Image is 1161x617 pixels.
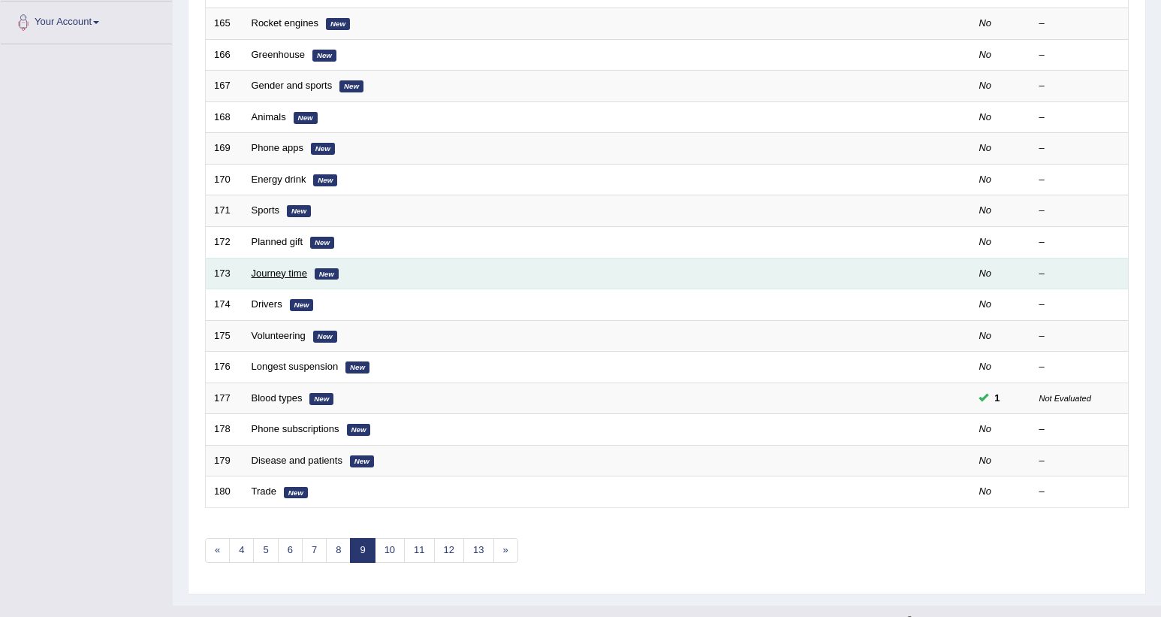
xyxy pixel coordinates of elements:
em: New [347,424,371,436]
a: Drivers [252,298,282,310]
a: Disease and patients [252,455,342,466]
a: Phone subscriptions [252,423,339,434]
a: 4 [229,538,254,563]
em: New [313,331,337,343]
div: – [1039,79,1120,93]
a: 12 [434,538,464,563]
div: – [1039,173,1120,187]
td: 177 [206,383,243,414]
a: « [205,538,230,563]
em: New [312,50,336,62]
a: Gender and sports [252,80,333,91]
em: No [979,174,992,185]
td: 172 [206,226,243,258]
a: Trade [252,485,276,497]
div: – [1039,422,1120,437]
a: Rocket engines [252,17,319,29]
td: 175 [206,320,243,352]
a: 5 [253,538,278,563]
a: 6 [278,538,303,563]
a: » [493,538,518,563]
a: Your Account [1,2,172,39]
div: – [1039,298,1120,312]
em: No [979,298,992,310]
div: – [1039,48,1120,62]
td: 168 [206,101,243,133]
a: Journey time [252,268,307,279]
div: – [1039,329,1120,343]
a: Greenhouse [252,49,306,60]
em: No [979,423,992,434]
em: New [313,174,337,186]
em: New [345,361,369,374]
td: 179 [206,445,243,476]
em: No [979,361,992,372]
td: 167 [206,71,243,102]
td: 166 [206,39,243,71]
a: 7 [302,538,327,563]
td: 176 [206,352,243,383]
em: New [310,237,334,249]
a: Sports [252,204,280,216]
a: 11 [404,538,434,563]
td: 174 [206,289,243,321]
div: – [1039,235,1120,250]
a: Animals [252,111,286,122]
a: 9 [350,538,375,563]
em: New [339,80,363,92]
em: New [350,455,374,467]
a: Energy drink [252,174,306,185]
a: Blood types [252,392,303,404]
td: 178 [206,414,243,446]
div: – [1039,267,1120,281]
em: No [979,268,992,279]
td: 170 [206,164,243,195]
em: New [315,268,339,280]
div: – [1039,204,1120,218]
em: No [979,17,992,29]
div: – [1039,110,1120,125]
a: 13 [463,538,493,563]
div: – [1039,141,1120,156]
td: 173 [206,258,243,289]
em: No [979,330,992,341]
em: No [979,111,992,122]
div: – [1039,454,1120,468]
small: Not Evaluated [1039,394,1091,403]
em: No [979,455,992,466]
em: New [311,143,335,155]
td: 180 [206,476,243,508]
a: 10 [375,538,405,563]
a: 8 [326,538,351,563]
em: New [284,487,308,499]
em: New [294,112,318,124]
a: Phone apps [252,142,303,153]
td: 171 [206,195,243,227]
td: 165 [206,8,243,40]
em: New [309,393,333,405]
em: New [326,18,350,30]
em: No [979,485,992,497]
em: No [979,49,992,60]
em: New [287,205,311,217]
em: No [979,80,992,91]
a: Longest suspension [252,361,339,372]
a: Volunteering [252,330,306,341]
em: No [979,142,992,153]
a: Planned gift [252,236,303,247]
em: New [290,299,314,311]
td: 169 [206,133,243,165]
div: – [1039,360,1120,374]
span: You can still take this question [989,390,1006,406]
em: No [979,204,992,216]
div: – [1039,17,1120,31]
em: No [979,236,992,247]
div: – [1039,485,1120,499]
